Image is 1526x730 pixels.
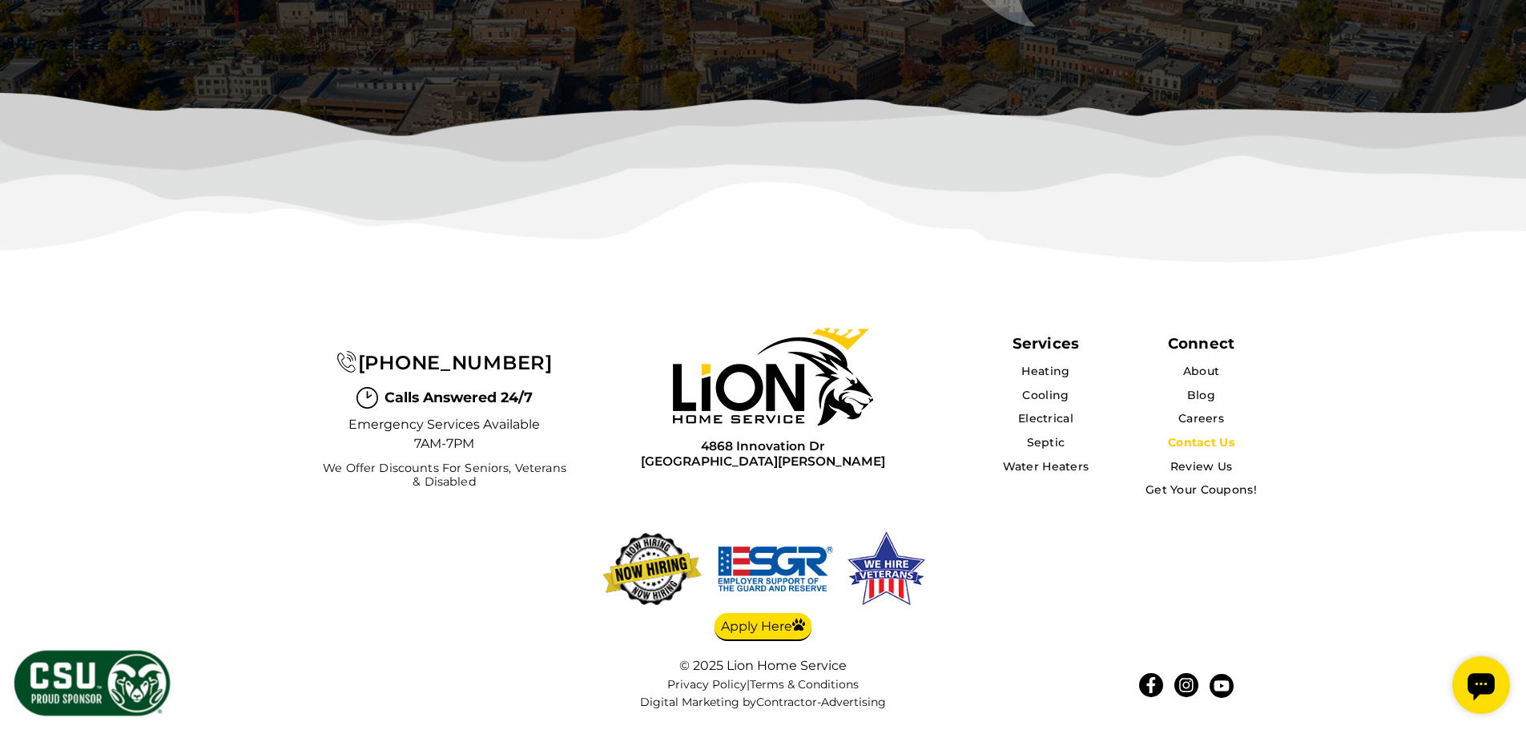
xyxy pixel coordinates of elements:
[1168,334,1234,353] div: Connect
[598,529,706,609] img: now-hiring
[641,438,885,470] a: 4868 Innovation Dr[GEOGRAPHIC_DATA][PERSON_NAME]
[6,6,64,64] div: Open chat widget
[715,613,811,642] a: Apply Here
[845,529,927,609] img: We hire veterans
[1027,435,1065,450] a: Septic
[318,462,570,490] span: We Offer Discounts for Seniors, Veterans & Disabled
[348,415,541,454] span: Emergency Services Available 7AM-7PM
[1178,411,1224,425] a: Careers
[667,677,747,692] a: Privacy Policy
[1170,459,1233,474] a: Review Us
[756,696,886,709] a: Contractor-Advertising
[12,648,172,718] img: CSU Sponsor Badge
[641,454,885,469] span: [GEOGRAPHIC_DATA][PERSON_NAME]
[358,351,553,374] span: [PHONE_NUMBER]
[1146,482,1257,497] a: Get Your Coupons!
[603,678,924,710] nav: |
[1187,388,1215,402] a: Blog
[603,658,924,673] div: © 2025 Lion Home Service
[1003,459,1089,474] a: Water Heaters
[1013,334,1079,353] span: Services
[1168,435,1234,450] a: Contact Us
[1022,388,1069,402] a: Cooling
[1183,364,1219,378] a: About
[715,529,835,609] img: We hire veterans
[336,351,552,374] a: [PHONE_NUMBER]
[641,438,885,454] span: 4868 Innovation Dr
[603,696,924,709] div: Digital Marketing by
[385,387,533,408] span: Calls Answered 24/7
[750,677,859,692] a: Terms & Conditions
[1018,411,1073,425] a: Electrical
[1021,364,1069,378] a: Heating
